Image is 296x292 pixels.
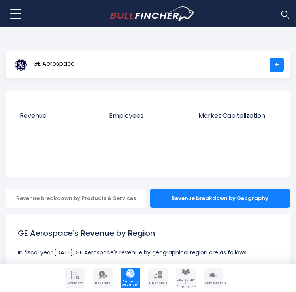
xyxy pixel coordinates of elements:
[18,227,278,239] h1: GE Aerospace's Revenue by Region
[121,280,140,286] span: Product / Geography
[204,281,222,284] span: Competitors
[192,105,281,129] a: Market Capitalization
[149,281,167,284] span: Financials
[33,60,75,67] span: GE Aerospace
[121,268,140,288] a: Company Product/Geography
[13,57,29,73] img: GE logo
[148,268,168,288] a: Company Financials
[110,6,195,21] img: bullfincher logo
[20,112,97,119] span: Revenue
[14,105,103,129] a: Revenue
[65,268,85,288] a: Company Overview
[6,189,146,208] div: Revenue breakdown by Products & Services
[93,268,113,288] a: Company Revenue
[103,105,192,129] a: Employees
[12,58,75,72] a: GE Aerospace
[150,189,290,208] div: Revenue breakdown by Geography
[270,58,284,72] a: +
[110,6,195,21] a: Go to homepage
[109,112,186,119] span: Employees
[18,248,278,257] p: In fiscal year [DATE], GE Aerospace's revenue by geographical region are as follows:
[176,268,196,288] a: Company Employees
[204,268,223,288] a: Company Competitors
[198,112,275,119] span: Market Capitalization
[94,281,112,284] span: Revenue
[177,278,195,288] span: CEO Salary / Employees
[66,281,84,284] span: Overview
